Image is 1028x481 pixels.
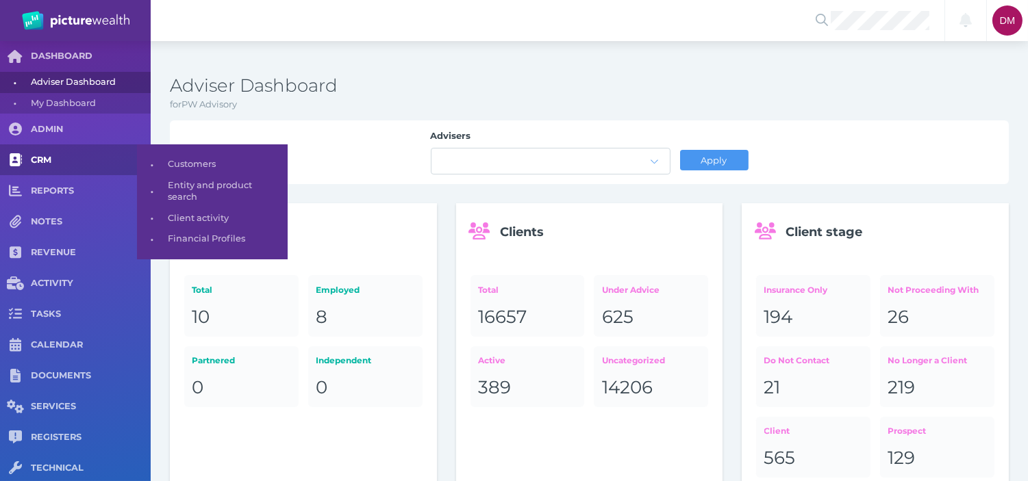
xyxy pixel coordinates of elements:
div: 129 [888,447,986,470]
a: Total16657 [471,275,585,336]
span: Do Not Contact [764,355,830,365]
a: Employed8 [308,275,423,336]
span: NOTES [31,216,151,228]
span: Not Proceeding With [888,285,979,295]
a: •Client activity [137,208,288,229]
label: Advisers [431,130,670,148]
span: Adviser Dashboard [31,72,146,93]
a: Total10 [184,275,299,336]
span: ADMIN [31,124,151,135]
div: 194 [764,306,863,329]
span: Total [192,285,212,295]
span: My Dashboard [31,93,146,114]
span: Customers [168,154,283,175]
span: DASHBOARD [31,51,151,62]
div: 0 [192,376,290,400]
span: • [137,209,168,226]
p: for PW Advisory [170,98,1009,112]
span: Total [478,285,499,295]
span: Insurance Only [764,285,828,295]
a: Active389 [471,346,585,407]
div: 16657 [478,306,577,329]
span: REGISTERS [31,432,151,443]
span: Apply [695,155,733,166]
span: Active [478,355,505,365]
span: • [137,156,168,173]
span: • [137,231,168,248]
img: PW [22,11,129,30]
div: 21 [764,376,863,400]
span: Client [764,426,790,436]
div: Dee Molloy [992,5,1023,36]
span: No Longer a Client [888,355,967,365]
span: Independent [316,355,371,365]
span: Financial Profiles [168,229,283,250]
a: Independent0 [308,346,423,407]
div: 26 [888,306,986,329]
span: CRM [31,155,151,166]
span: REVENUE [31,247,151,259]
div: 389 [478,376,577,400]
div: 219 [888,376,986,400]
span: Prospect [888,426,926,436]
span: CALENDAR [31,339,151,351]
a: Under Advice625 [594,275,708,336]
span: TECHNICAL [31,463,151,474]
span: SERVICES [31,401,151,413]
div: 0 [316,376,414,400]
span: Partnered [192,355,235,365]
a: Partnered0 [184,346,299,407]
span: ACTIVITY [31,278,151,289]
div: 8 [316,306,414,329]
span: TASKS [31,309,151,320]
span: DM [1000,15,1016,26]
span: Employed [316,285,360,295]
span: DOCUMENTS [31,370,151,382]
span: Client activity [168,208,283,229]
div: 625 [602,306,701,329]
span: Entity and product search [168,175,283,207]
span: Uncategorized [602,355,665,365]
button: Apply [680,150,749,170]
a: •Customers [137,154,288,175]
span: Under Advice [602,285,660,295]
a: •Financial Profiles [137,229,288,250]
span: Clients [500,224,544,239]
a: •Entity and product search [137,175,288,207]
div: 10 [192,306,290,329]
span: REPORTS [31,185,151,197]
h3: Adviser Dashboard [170,75,1009,98]
span: • [137,183,168,200]
span: Client stage [786,224,862,239]
div: 565 [764,447,863,470]
div: 14206 [602,376,701,400]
